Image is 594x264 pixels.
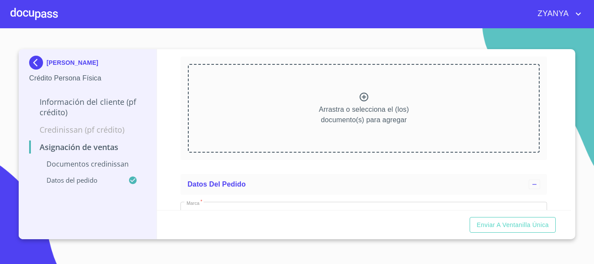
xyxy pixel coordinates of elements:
p: Credinissan (PF crédito) [29,124,146,135]
img: Docupass spot blue [29,56,47,70]
span: ZYANYA [531,7,573,21]
div: [PERSON_NAME] [29,56,146,73]
p: Asignación de Ventas [29,142,146,152]
div: Datos del pedido [180,174,547,195]
p: Arrastra o selecciona el (los) documento(s) para agregar [319,104,409,125]
p: Información del cliente (PF crédito) [29,97,146,117]
div: Nissan [180,202,547,225]
p: Documentos CrediNissan [29,159,146,169]
span: Datos del pedido [187,180,246,188]
p: Datos del pedido [29,176,128,184]
button: account of current user [531,7,584,21]
span: Enviar a Ventanilla única [477,220,549,231]
button: Enviar a Ventanilla única [470,217,556,233]
p: [PERSON_NAME] [47,59,98,66]
p: Crédito Persona Física [29,73,146,84]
